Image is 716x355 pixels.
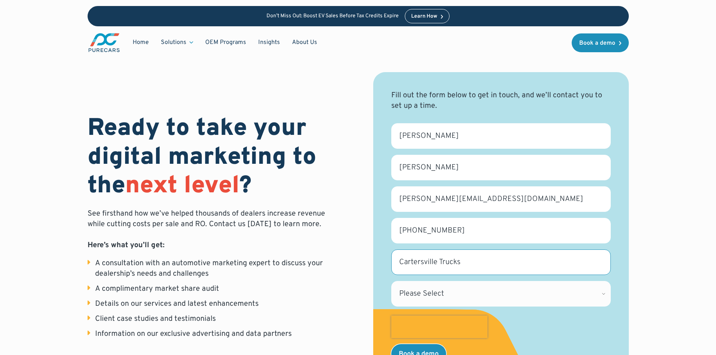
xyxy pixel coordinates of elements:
[88,240,165,250] strong: Here’s what you’ll get:
[88,32,121,53] img: purecars logo
[161,38,186,47] div: Solutions
[391,218,611,243] input: Phone number
[411,14,437,19] div: Learn How
[572,33,629,52] a: Book a demo
[579,40,615,46] div: Book a demo
[405,9,450,23] a: Learn How
[88,115,343,201] h1: Ready to take your digital marketing to the ?
[391,155,611,180] input: Last name
[391,123,611,149] input: First name
[391,316,487,338] iframe: reCAPTCHA
[88,32,121,53] a: main
[391,186,611,212] input: Business email
[95,258,343,279] div: A consultation with an automotive marketing expert to discuss your dealership’s needs and challenges
[95,284,219,294] div: A complimentary market share audit
[155,35,199,50] div: Solutions
[95,314,216,324] div: Client case studies and testimonials
[95,329,292,339] div: Information on our exclusive advertising and data partners
[95,299,259,309] div: Details on our services and latest enhancements
[88,208,343,251] p: See firsthand how we’ve helped thousands of dealers increase revenue while cutting costs per sale...
[266,13,399,20] p: Don’t Miss Out: Boost EV Sales Before Tax Credits Expire
[391,90,611,111] div: Fill out the form below to get in touch, and we’ll contact you to set up a time.
[286,35,323,50] a: About Us
[127,35,155,50] a: Home
[391,249,611,275] input: Dealership name
[125,171,239,202] span: next level
[252,35,286,50] a: Insights
[199,35,252,50] a: OEM Programs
